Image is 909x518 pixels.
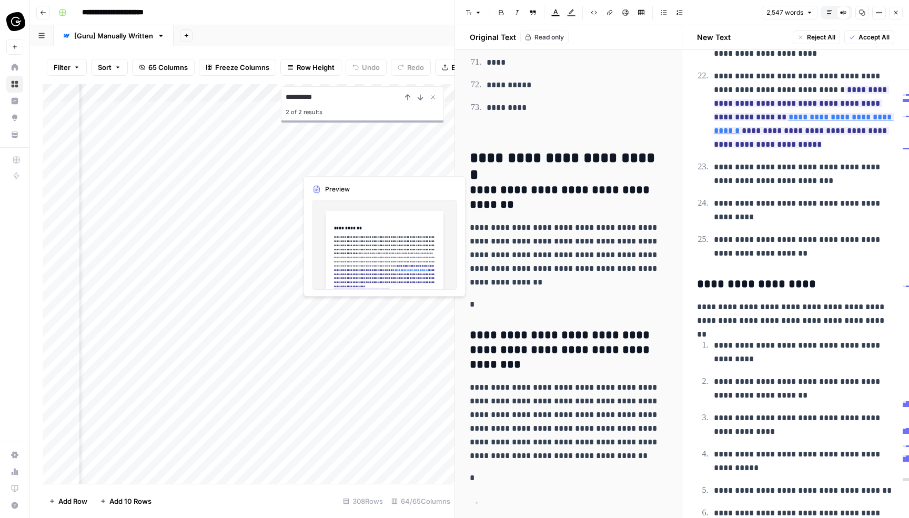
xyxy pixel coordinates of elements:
[762,6,817,19] button: 2,547 words
[148,62,188,73] span: 65 Columns
[6,463,23,480] a: Usage
[339,493,387,510] div: 308 Rows
[362,62,380,73] span: Undo
[6,480,23,497] a: Learning Hub
[346,59,387,76] button: Undo
[414,91,427,104] button: Next Result
[132,59,195,76] button: 65 Columns
[43,493,94,510] button: Add Row
[844,31,894,44] button: Accept All
[407,62,424,73] span: Redo
[858,33,890,42] span: Accept All
[534,33,564,42] span: Read only
[427,91,439,104] button: Close Search
[6,59,23,76] a: Home
[58,496,87,506] span: Add Row
[6,126,23,143] a: Your Data
[6,497,23,514] button: Help + Support
[109,496,151,506] span: Add 10 Rows
[215,62,269,73] span: Freeze Columns
[6,109,23,126] a: Opportunities
[793,31,840,44] button: Reject All
[6,76,23,93] a: Browse
[47,59,87,76] button: Filter
[6,93,23,109] a: Insights
[54,25,174,46] a: [Guru] Manually Written
[6,12,25,31] img: Guru Logo
[807,33,835,42] span: Reject All
[297,62,335,73] span: Row Height
[94,493,158,510] button: Add 10 Rows
[91,59,128,76] button: Sort
[387,493,454,510] div: 64/65 Columns
[98,62,112,73] span: Sort
[6,446,23,463] a: Settings
[280,59,341,76] button: Row Height
[54,62,70,73] span: Filter
[463,32,516,43] h2: Original Text
[199,59,276,76] button: Freeze Columns
[286,106,439,118] div: 2 of 2 results
[697,32,731,43] h2: New Text
[401,91,414,104] button: Previous Result
[391,59,431,76] button: Redo
[74,31,153,41] div: [Guru] Manually Written
[766,8,803,17] span: 2,547 words
[6,8,23,35] button: Workspace: Guru
[435,59,496,76] button: Export CSV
